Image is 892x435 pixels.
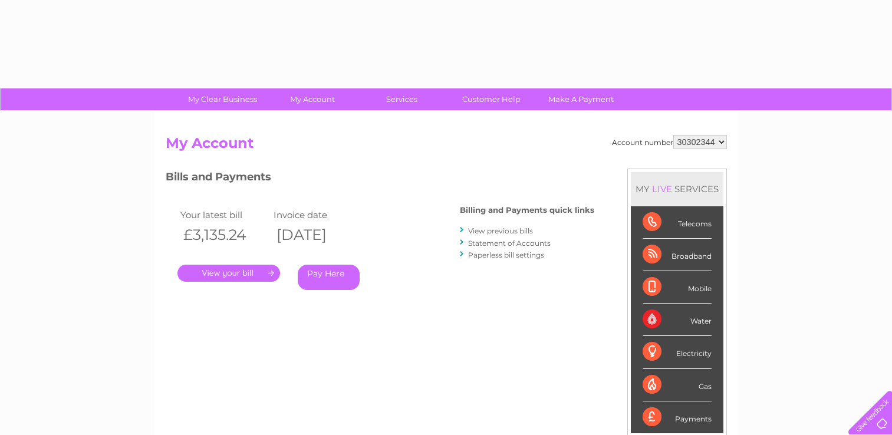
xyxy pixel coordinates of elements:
[631,172,723,206] div: MY SERVICES
[174,88,271,110] a: My Clear Business
[468,226,533,235] a: View previous bills
[460,206,594,215] h4: Billing and Payments quick links
[166,135,727,157] h2: My Account
[166,169,594,189] h3: Bills and Payments
[443,88,540,110] a: Customer Help
[643,304,712,336] div: Water
[271,223,364,247] th: [DATE]
[643,271,712,304] div: Mobile
[353,88,450,110] a: Services
[177,265,280,282] a: .
[643,401,712,433] div: Payments
[643,239,712,271] div: Broadband
[612,135,727,149] div: Account number
[643,369,712,401] div: Gas
[643,336,712,368] div: Electricity
[177,223,271,247] th: £3,135.24
[298,265,360,290] a: Pay Here
[643,206,712,239] div: Telecoms
[468,239,551,248] a: Statement of Accounts
[177,207,271,223] td: Your latest bill
[468,251,544,259] a: Paperless bill settings
[271,207,364,223] td: Invoice date
[650,183,674,195] div: LIVE
[532,88,630,110] a: Make A Payment
[264,88,361,110] a: My Account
